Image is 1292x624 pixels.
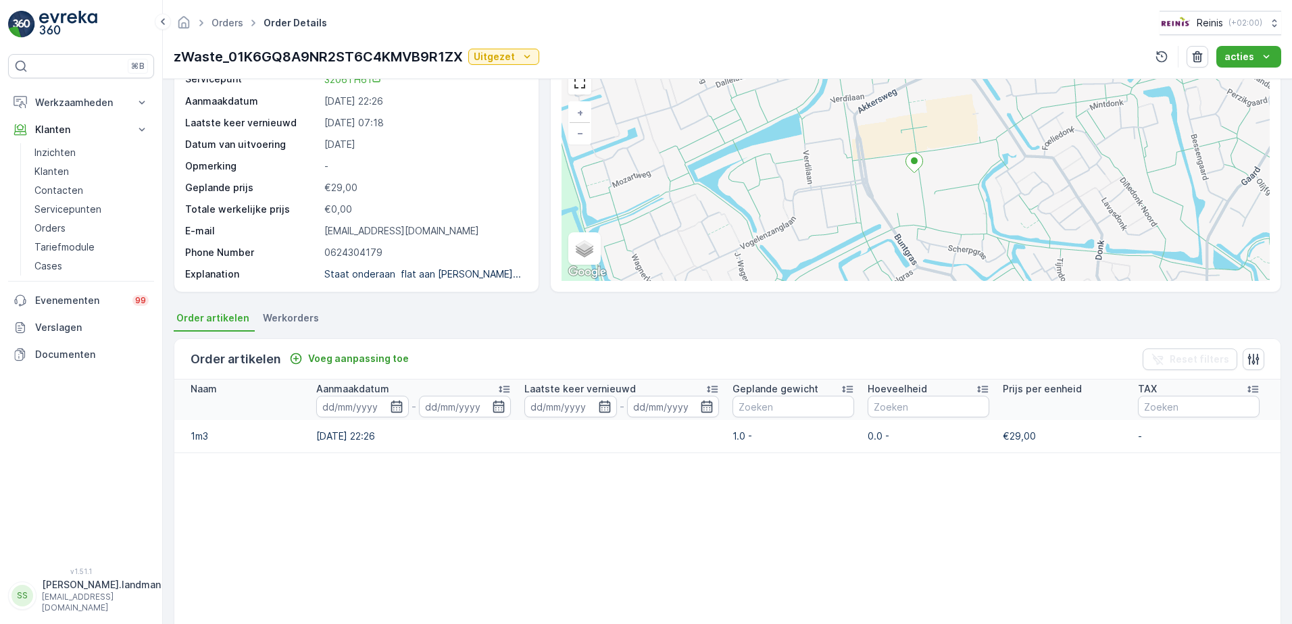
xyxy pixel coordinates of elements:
[263,311,319,325] span: Werkorders
[8,11,35,38] img: logo
[35,321,149,334] p: Verslagen
[34,146,76,159] p: Inzichten
[577,127,584,138] span: −
[131,61,145,72] p: ⌘B
[34,184,83,197] p: Contacten
[412,398,416,415] p: -
[324,72,524,86] a: 3206TH61
[474,50,515,63] p: Uitgezet
[42,578,161,592] p: [PERSON_NAME].landman
[8,116,154,143] button: Klanten
[8,341,154,368] a: Documenten
[34,240,95,254] p: Tariefmodule
[324,203,352,215] span: €0,00
[34,203,101,216] p: Servicepunten
[176,20,191,32] a: Startpagina
[29,181,154,200] a: Contacten
[419,396,512,417] input: dd/mm/yyyy
[1228,18,1262,28] p: ( +02:00 )
[185,267,319,281] p: Explanation
[308,352,409,365] p: Voeg aanpassing toe
[29,143,154,162] a: Inzichten
[324,138,524,151] p: [DATE]
[324,95,524,108] p: [DATE] 22:26
[185,203,290,216] p: Totale werkelijke prijs
[174,420,309,452] td: 1m3
[1224,50,1254,63] p: acties
[34,222,66,235] p: Orders
[1197,16,1223,30] p: Reinis
[8,287,154,314] a: Evenementen99
[29,200,154,219] a: Servicepunten
[570,103,590,123] a: In zoomen
[39,11,97,38] img: logo_light-DOdMpM7g.png
[191,350,281,369] p: Order artikelen
[185,138,319,151] p: Datum van uitvoering
[309,420,518,452] td: [DATE] 22:26
[316,382,389,396] p: Aanmaakdatum
[1138,382,1157,396] p: TAX
[316,396,409,417] input: dd/mm/yyyy
[185,246,319,259] p: Phone Number
[35,96,127,109] p: Werkzaamheden
[176,311,249,325] span: Order artikelen
[185,159,319,173] p: Opmerking
[135,295,146,306] p: 99
[577,107,583,118] span: +
[570,234,599,263] a: Layers
[212,17,243,28] a: Orders
[8,578,154,613] button: SS[PERSON_NAME].landman[EMAIL_ADDRESS][DOMAIN_NAME]
[324,159,524,173] p: -
[1160,16,1191,30] img: Reinis-Logo-Vrijstaand_Tekengebied-1-copy2_aBO4n7j.png
[8,314,154,341] a: Verslagen
[1131,420,1266,452] td: -
[35,348,149,361] p: Documenten
[1143,348,1237,370] button: Reset filters
[565,263,610,281] img: Google
[324,116,524,130] p: [DATE] 07:18
[324,224,524,238] p: [EMAIL_ADDRESS][DOMAIN_NAME]
[185,72,319,86] p: Servicepunt
[324,182,357,193] span: €29,00
[1003,430,1036,442] span: €29,00
[627,396,720,417] input: dd/mm/yyyy
[284,350,414,367] button: Voeg aanpassing toe
[868,396,989,417] input: Zoeken
[185,95,319,108] p: Aanmaakdatum
[324,74,382,85] span: 3206TH61
[8,567,154,575] span: v 1.51.1
[8,89,154,116] button: Werkzaamheden
[570,123,590,143] a: Uitzoomen
[468,49,539,65] button: Uitgezet
[324,246,524,259] p: 0624304179
[185,181,253,194] p: Geplande prijs
[324,268,521,280] p: Staat onderaan flat aan [PERSON_NAME]...
[868,430,989,443] p: 0.0 -
[185,116,319,130] p: Laatste keer vernieuwd
[570,73,590,93] a: View Fullscreen
[35,294,124,307] p: Evenementen
[34,259,62,273] p: Cases
[524,382,636,396] p: Laatste keer vernieuwd
[29,238,154,257] a: Tariefmodule
[1160,11,1281,35] button: Reinis(+02:00)
[29,219,154,238] a: Orders
[868,382,927,396] p: Hoeveelheid
[732,396,854,417] input: Zoeken
[1170,353,1229,366] p: Reset filters
[29,162,154,181] a: Klanten
[34,165,69,178] p: Klanten
[620,398,624,415] p: -
[185,224,319,238] p: E-mail
[35,123,127,136] p: Klanten
[565,263,610,281] a: Dit gebied openen in Google Maps (er wordt een nieuw venster geopend)
[732,430,854,443] p: 1.0 -
[1138,396,1260,417] input: Zoeken
[11,585,33,606] div: SS
[42,592,161,613] p: [EMAIL_ADDRESS][DOMAIN_NAME]
[191,382,217,396] p: Naam
[1216,46,1281,68] button: acties
[261,16,330,30] span: Order Details
[174,47,463,67] p: zWaste_01K6GQ8A9NR2ST6C4KMVB9R1ZX
[1003,382,1082,396] p: Prijs per eenheid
